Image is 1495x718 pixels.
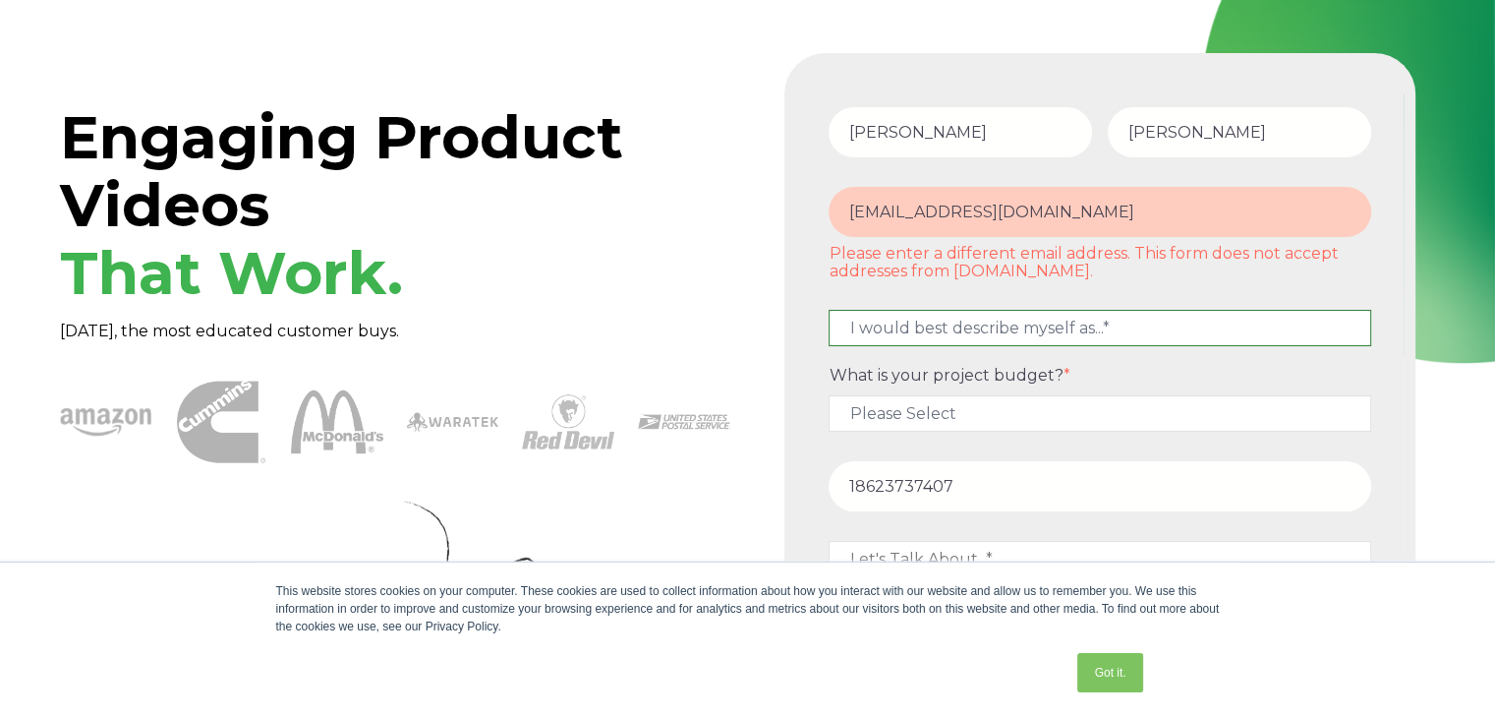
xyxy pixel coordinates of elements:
[177,378,265,466] img: Cummins
[1077,653,1142,692] a: Got it.
[403,500,698,680] img: Curly Arrow
[638,376,730,468] img: USPS
[829,245,1371,280] label: Please enter a different email address. This form does not accept addresses from [DOMAIN_NAME].
[60,101,623,309] span: Engaging Product Videos
[829,187,1371,237] input: Email Address*
[60,237,403,309] span: That Work.
[1108,107,1371,157] input: Last Name*
[60,376,152,468] img: amazon-1
[276,582,1220,635] div: This website stores cookies on your computer. These cookies are used to collect information about...
[291,376,383,468] img: McDonalds 1
[522,376,614,468] img: Red Devil
[60,322,399,340] span: [DATE], the most educated customer buys.
[829,366,1063,385] span: What is your project budget?
[829,107,1092,157] input: First Name*
[407,376,499,468] img: Waratek logo
[829,461,1371,511] input: Phone number*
